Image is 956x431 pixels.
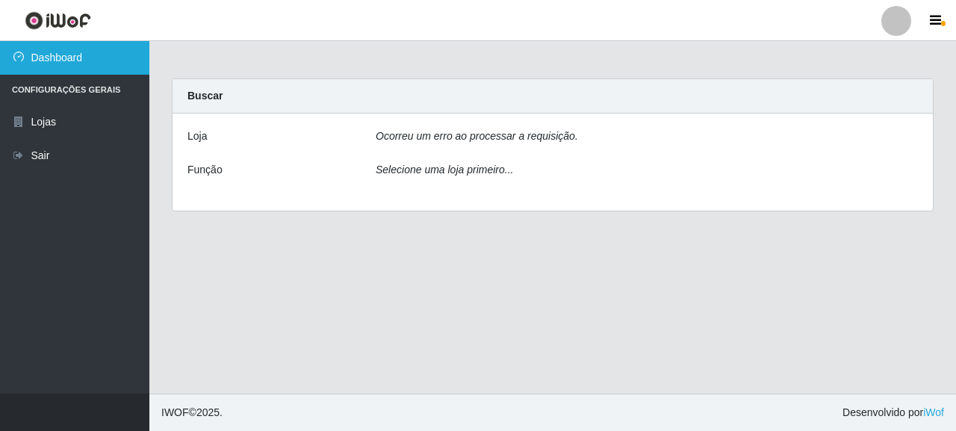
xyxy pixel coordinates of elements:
span: Desenvolvido por [842,405,944,421]
i: Selecione uma loja primeiro... [376,164,513,176]
label: Função [187,162,223,178]
a: iWof [923,406,944,418]
i: Ocorreu um erro ao processar a requisição. [376,130,578,142]
span: © 2025 . [161,405,223,421]
img: CoreUI Logo [25,11,91,30]
span: IWOF [161,406,189,418]
strong: Buscar [187,90,223,102]
label: Loja [187,128,207,144]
